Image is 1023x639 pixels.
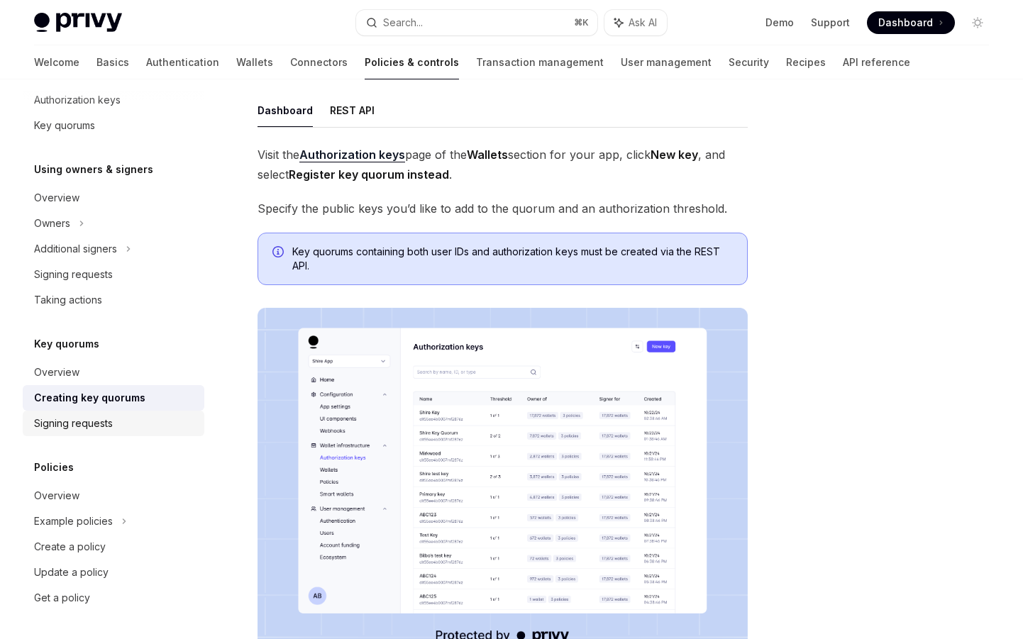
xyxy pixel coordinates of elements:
[34,45,79,79] a: Welcome
[23,560,204,585] a: Update a policy
[34,389,145,406] div: Creating key quorums
[34,13,122,33] img: light logo
[629,16,657,30] span: Ask AI
[878,16,933,30] span: Dashboard
[23,360,204,385] a: Overview
[299,148,405,162] a: Authorization keys
[365,45,459,79] a: Policies & controls
[23,287,204,313] a: Taking actions
[34,240,117,257] div: Additional signers
[258,94,313,127] button: Dashboard
[34,415,113,432] div: Signing requests
[34,513,113,530] div: Example policies
[651,148,698,162] strong: New key
[23,185,204,211] a: Overview
[34,564,109,581] div: Update a policy
[34,215,70,232] div: Owners
[604,10,667,35] button: Ask AI
[34,291,102,309] div: Taking actions
[34,487,79,504] div: Overview
[476,45,604,79] a: Transaction management
[34,364,79,381] div: Overview
[23,483,204,509] a: Overview
[34,335,99,352] h5: Key quorums
[330,94,375,127] button: REST API
[621,45,712,79] a: User management
[23,385,204,411] a: Creating key quorums
[23,411,204,436] a: Signing requests
[23,585,204,611] a: Get a policy
[843,45,910,79] a: API reference
[966,11,989,34] button: Toggle dark mode
[729,45,769,79] a: Security
[383,14,423,31] div: Search...
[786,45,826,79] a: Recipes
[34,589,90,606] div: Get a policy
[23,262,204,287] a: Signing requests
[811,16,850,30] a: Support
[290,45,348,79] a: Connectors
[34,266,113,283] div: Signing requests
[356,10,597,35] button: Search...⌘K
[34,538,106,555] div: Create a policy
[258,199,748,218] span: Specify the public keys you’d like to add to the quorum and an authorization threshold.
[34,117,95,134] div: Key quorums
[34,189,79,206] div: Overview
[467,148,508,162] strong: Wallets
[146,45,219,79] a: Authentication
[272,246,287,260] svg: Info
[23,534,204,560] a: Create a policy
[867,11,955,34] a: Dashboard
[289,167,449,182] strong: Register key quorum instead
[23,113,204,138] a: Key quorums
[34,161,153,178] h5: Using owners & signers
[96,45,129,79] a: Basics
[258,145,748,184] span: Visit the page of the section for your app, click , and select .
[236,45,273,79] a: Wallets
[34,459,74,476] h5: Policies
[765,16,794,30] a: Demo
[292,245,733,273] span: Key quorums containing both user IDs and authorization keys must be created via the REST API.
[574,17,589,28] span: ⌘ K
